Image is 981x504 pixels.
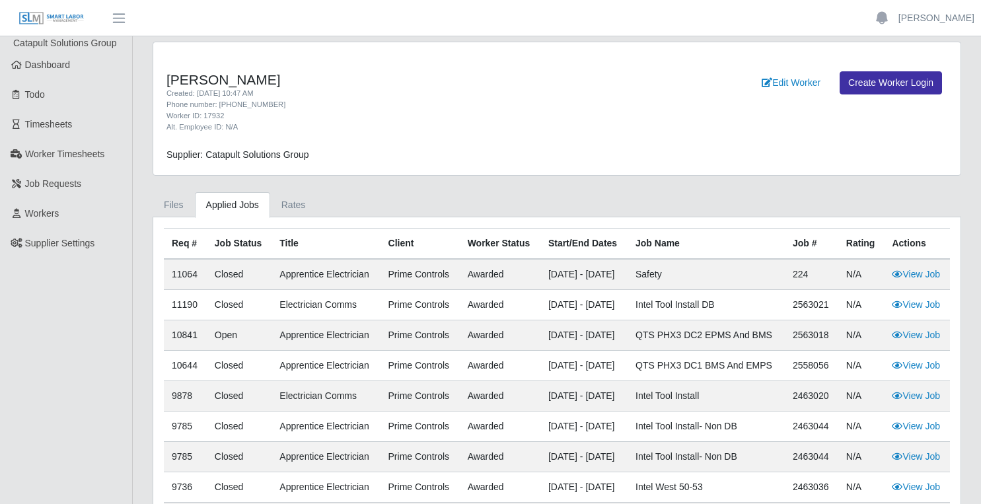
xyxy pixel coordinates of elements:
[892,360,940,371] a: View Job
[207,442,272,472] td: Closed
[892,330,940,340] a: View Job
[884,229,950,260] th: Actions
[785,351,838,381] td: 2558056
[628,472,785,503] td: Intel West 50-53
[166,71,614,88] h4: [PERSON_NAME]
[785,229,838,260] th: Job #
[460,320,540,351] td: awarded
[785,320,838,351] td: 2563018
[25,59,71,70] span: Dashboard
[838,290,885,320] td: N/A
[838,442,885,472] td: N/A
[540,290,628,320] td: [DATE] - [DATE]
[892,269,940,279] a: View Job
[460,472,540,503] td: awarded
[892,482,940,492] a: View Job
[540,472,628,503] td: [DATE] - [DATE]
[207,229,272,260] th: Job Status
[272,472,380,503] td: Apprentice Electrician
[540,229,628,260] th: Start/End Dates
[153,192,195,218] a: Files
[785,290,838,320] td: 2563021
[381,351,460,381] td: Prime Controls
[628,381,785,412] td: Intel Tool Install
[164,259,207,290] td: 11064
[540,442,628,472] td: [DATE] - [DATE]
[785,259,838,290] td: 224
[207,351,272,381] td: Closed
[628,351,785,381] td: QTS PHX3 DC1 BMS and EMPS
[166,122,614,133] div: Alt. Employee ID: N/A
[785,442,838,472] td: 2463044
[628,229,785,260] th: Job Name
[195,192,270,218] a: Applied Jobs
[460,259,540,290] td: awarded
[753,71,829,94] a: Edit Worker
[838,412,885,442] td: N/A
[785,412,838,442] td: 2463044
[207,381,272,412] td: Closed
[18,11,85,26] img: SLM Logo
[785,472,838,503] td: 2463036
[13,38,116,48] span: Catapult Solutions Group
[892,421,940,431] a: View Job
[540,381,628,412] td: [DATE] - [DATE]
[166,149,309,160] span: Supplier: Catapult Solutions Group
[785,381,838,412] td: 2463020
[540,259,628,290] td: [DATE] - [DATE]
[164,290,207,320] td: 11190
[460,290,540,320] td: awarded
[892,299,940,310] a: View Job
[164,381,207,412] td: 9878
[628,290,785,320] td: Intel Tool Install DB
[460,381,540,412] td: awarded
[272,259,380,290] td: Apprentice Electrician
[381,472,460,503] td: Prime Controls
[838,229,885,260] th: Rating
[381,442,460,472] td: Prime Controls
[838,320,885,351] td: N/A
[381,290,460,320] td: Prime Controls
[25,89,45,100] span: Todo
[381,259,460,290] td: Prime Controls
[207,259,272,290] td: Closed
[166,110,614,122] div: Worker ID: 17932
[166,99,614,110] div: Phone number: [PHONE_NUMBER]
[460,412,540,442] td: awarded
[628,320,785,351] td: QTS PHX3 DC2 EPMS and BMS
[164,320,207,351] td: 10841
[164,442,207,472] td: 9785
[272,412,380,442] td: Apprentice Electrician
[207,472,272,503] td: Closed
[272,290,380,320] td: Electrician Comms
[164,412,207,442] td: 9785
[272,351,380,381] td: Apprentice Electrician
[460,351,540,381] td: awarded
[25,149,104,159] span: Worker Timesheets
[840,71,942,94] a: Create Worker Login
[272,320,380,351] td: Apprentice Electrician
[838,259,885,290] td: N/A
[207,290,272,320] td: Closed
[628,442,785,472] td: Intel Tool Install- Non DB
[381,320,460,351] td: Prime Controls
[838,351,885,381] td: N/A
[25,208,59,219] span: Workers
[270,192,317,218] a: Rates
[25,119,73,129] span: Timesheets
[164,351,207,381] td: 10644
[628,412,785,442] td: Intel Tool Install- Non DB
[164,229,207,260] th: Req #
[892,390,940,401] a: View Job
[838,381,885,412] td: N/A
[892,451,940,462] a: View Job
[381,381,460,412] td: Prime Controls
[838,472,885,503] td: N/A
[898,11,974,25] a: [PERSON_NAME]
[628,259,785,290] td: Safety
[207,320,272,351] td: Open
[381,412,460,442] td: Prime Controls
[460,442,540,472] td: awarded
[207,412,272,442] td: Closed
[540,320,628,351] td: [DATE] - [DATE]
